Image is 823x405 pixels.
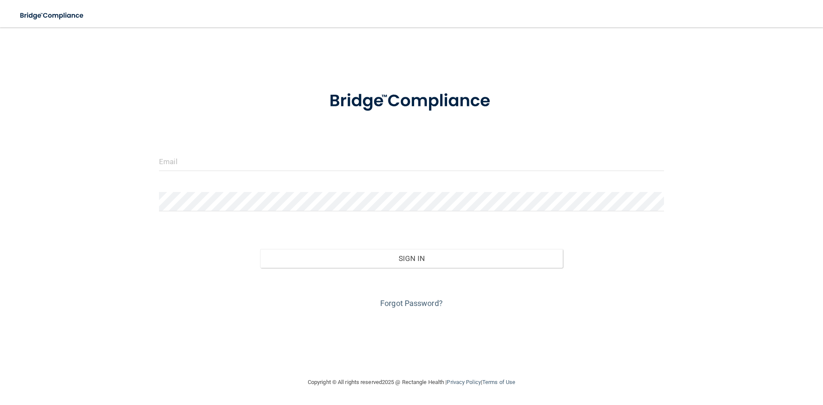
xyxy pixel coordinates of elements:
[260,249,563,268] button: Sign In
[312,79,511,123] img: bridge_compliance_login_screen.278c3ca4.svg
[447,379,481,385] a: Privacy Policy
[255,369,568,396] div: Copyright © All rights reserved 2025 @ Rectangle Health | |
[380,299,443,308] a: Forgot Password?
[13,7,92,24] img: bridge_compliance_login_screen.278c3ca4.svg
[159,152,664,171] input: Email
[482,379,515,385] a: Terms of Use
